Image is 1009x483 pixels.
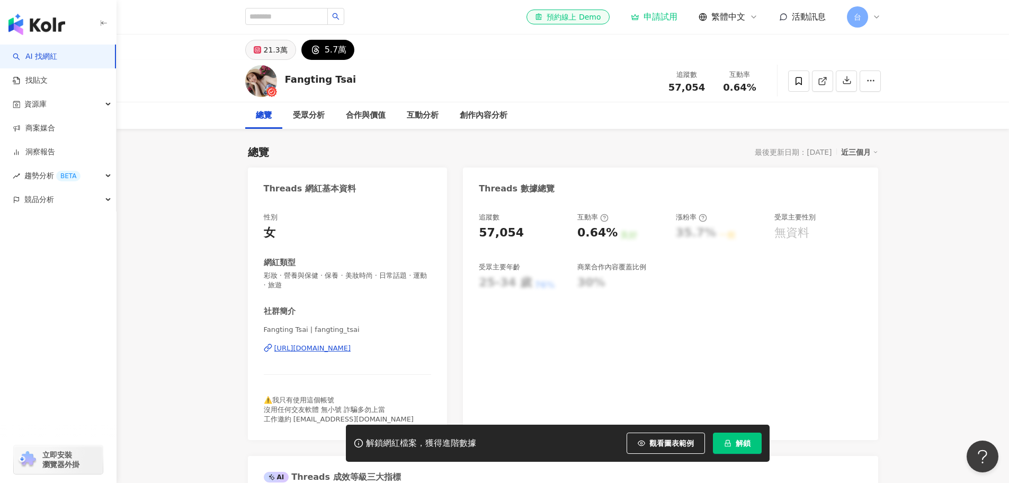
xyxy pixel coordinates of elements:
div: 受眾主要年齡 [479,262,520,272]
a: [URL][DOMAIN_NAME] [264,344,432,353]
span: 57,054 [668,82,705,93]
div: 追蹤數 [479,213,499,222]
div: 受眾主要性別 [774,213,816,222]
div: Fangting Tsai [285,73,356,86]
div: Threads 網紅基本資料 [264,183,356,195]
button: 5.7萬 [301,40,354,60]
a: 預約線上 Demo [526,10,609,24]
div: 5.7萬 [325,42,346,57]
div: 性別 [264,213,278,222]
span: 繁體中文 [711,11,745,23]
div: Threads 數據總覽 [479,183,554,195]
div: 女 [264,225,275,241]
span: 資源庫 [24,92,47,116]
a: searchAI 找網紅 [13,51,57,62]
span: 0.64% [723,82,756,93]
div: 網紅類型 [264,257,296,268]
img: chrome extension [17,451,38,468]
div: 互動率 [720,69,760,80]
span: search [332,13,340,20]
button: 觀看圖表範例 [627,433,705,454]
div: 最後更新日期：[DATE] [755,148,832,156]
a: 申請試用 [631,12,677,22]
div: 互動率 [577,213,609,222]
button: 解鎖 [713,433,762,454]
div: 0.64% [577,225,618,241]
span: Fangting Tsai | fangting_tsai [264,325,432,335]
span: 台 [854,11,861,23]
div: AI [264,472,289,482]
div: 受眾分析 [293,109,325,122]
span: ⚠️我只有使用這個帳號 沒用任何交友軟體 無小號 詐騙多勿上當 工作邀約 [EMAIL_ADDRESS][DOMAIN_NAME] [264,396,414,423]
div: 互動分析 [407,109,439,122]
div: [URL][DOMAIN_NAME] [274,344,351,353]
img: KOL Avatar [245,65,277,97]
div: 解鎖網紅檔案，獲得進階數據 [366,438,476,449]
div: 無資料 [774,225,809,241]
a: 洞察報告 [13,147,55,157]
div: 漲粉率 [676,213,707,222]
span: 彩妝 · 營養與保健 · 保養 · 美妝時尚 · 日常話題 · 運動 · 旅遊 [264,271,432,290]
div: BETA [56,171,81,181]
span: 活動訊息 [792,12,826,22]
div: 追蹤數 [667,69,707,80]
a: chrome extension立即安裝 瀏覽器外掛 [14,445,103,474]
div: 21.3萬 [264,42,288,57]
button: 21.3萬 [245,40,296,60]
div: 預約線上 Demo [535,12,601,22]
div: 創作內容分析 [460,109,507,122]
div: 商業合作內容覆蓋比例 [577,262,646,272]
span: 觀看圖表範例 [649,439,694,447]
div: Threads 成效等級三大指標 [264,471,401,483]
div: 合作與價值 [346,109,386,122]
span: 趨勢分析 [24,164,81,188]
span: rise [13,172,20,180]
div: 總覽 [256,109,272,122]
div: 57,054 [479,225,524,241]
span: 競品分析 [24,188,54,212]
div: 近三個月 [841,145,878,159]
div: 總覽 [248,145,269,160]
img: logo [8,14,65,35]
span: 解鎖 [736,439,751,447]
span: lock [724,440,731,447]
div: 社群簡介 [264,306,296,317]
a: 找貼文 [13,75,48,86]
a: 商案媒合 [13,123,55,134]
span: 立即安裝 瀏覽器外掛 [42,450,79,469]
